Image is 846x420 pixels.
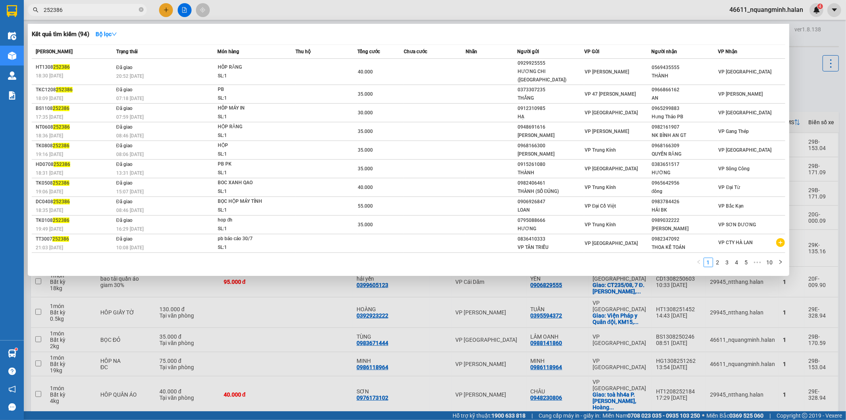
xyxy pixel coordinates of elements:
div: HƯƠNG CHI ([GEOGRAPHIC_DATA]) [518,67,584,84]
div: 0982406461 [518,179,584,187]
span: 55.000 [358,203,373,209]
li: Next Page [776,258,785,267]
span: 252386 [53,143,69,148]
span: down [111,31,117,37]
h3: Kết quả tìm kiếm ( 94 ) [32,30,89,39]
span: right [778,260,783,264]
div: HÔP MÁY IN [218,104,277,113]
div: 0383651517 [652,160,718,169]
span: 252386 [54,162,70,167]
div: HƯỜNG [652,169,718,177]
span: [PERSON_NAME] [36,49,73,54]
span: Đã giao [116,87,132,92]
span: 21:03 [DATE] [36,245,63,250]
div: PB [218,85,277,94]
div: DC0408 [36,198,114,206]
div: SL: 1 [218,150,277,159]
span: 19:49 [DATE] [36,226,63,232]
a: 2 [714,258,722,267]
div: BS1108 [36,104,114,113]
span: 18:31 [DATE] [36,170,63,176]
div: THẮNG [518,94,584,102]
span: Người nhận [651,49,677,54]
sup: 1 [15,348,17,351]
span: 13:31 [DATE] [116,170,144,176]
div: QUYỀN RĂNG [652,150,718,158]
span: notification [8,385,16,393]
span: Món hàng [217,49,239,54]
span: 20:52 [DATE] [116,73,144,79]
div: 0915261080 [518,160,584,169]
div: hop đh [218,216,277,225]
li: 10 [764,258,776,267]
div: 0966866162 [652,86,718,94]
div: NT0608 [36,123,114,131]
span: 252386 [52,236,69,242]
div: AN [652,94,718,102]
span: VP [GEOGRAPHIC_DATA] [719,69,772,75]
div: 0989032222 [652,216,718,225]
span: 18:30 [DATE] [36,73,63,79]
span: VP Trung Kính [585,222,616,227]
div: THÀNH [518,169,584,177]
div: 0968166300 [518,142,584,150]
div: HỘP [218,141,277,150]
span: search [33,7,38,13]
div: SL: 1 [218,113,277,121]
img: solution-icon [8,91,16,100]
a: 5 [742,258,751,267]
span: 18:35 [DATE] [36,208,63,213]
div: SL: 1 [218,243,277,252]
span: VP [PERSON_NAME] [585,129,629,134]
button: right [776,258,785,267]
span: VP Gửi [584,49,599,54]
span: VP [GEOGRAPHIC_DATA] [585,241,638,246]
span: VP SƠN DƯƠNG [719,222,756,227]
div: TK0108 [36,216,114,225]
span: Đã giao [116,106,132,111]
div: BỌC HỘP MÁY TÍNH [218,197,277,206]
div: 0906926847 [518,198,584,206]
span: VP [GEOGRAPHIC_DATA] [719,110,772,116]
span: VP Trung Kính [585,147,616,153]
li: Previous Page [694,258,704,267]
span: 10:08 [DATE] [116,245,144,250]
div: TKC1208 [36,86,114,94]
div: 0373307235 [518,86,584,94]
div: NK BÌNH AN GT [652,131,718,140]
span: 252386 [53,180,69,186]
span: VP CTY HÀ LAN [719,240,753,245]
a: 3 [723,258,732,267]
div: THÀNH [652,72,718,80]
span: 40.000 [358,69,373,75]
li: 2 [713,258,723,267]
div: SL: 1 [218,206,277,215]
span: VP [GEOGRAPHIC_DATA] [585,166,638,171]
div: HƯƠNG [518,225,584,233]
div: TK0508 [36,179,114,187]
span: left [696,260,701,264]
div: BOC XANH QAO [218,179,277,187]
span: close-circle [139,6,144,14]
span: Người gửi [517,49,539,54]
div: 0982161907 [652,123,718,131]
div: SL: 1 [218,94,277,103]
li: Next 5 Pages [751,258,764,267]
span: Chưa cước [404,49,427,54]
span: Đã giao [116,218,132,223]
span: Thu hộ [295,49,311,54]
span: close-circle [139,7,144,12]
div: HÔP RĂNG [218,63,277,72]
li: 4 [732,258,742,267]
span: Đã giao [116,236,132,242]
span: 19:16 [DATE] [36,152,63,157]
div: HỘP RĂNG [218,123,277,131]
span: 15:07 [DATE] [116,189,144,195]
span: 35.000 [358,222,373,227]
div: [PERSON_NAME] [652,225,718,233]
span: VP Nhận [718,49,738,54]
span: VP Đại Từ [719,185,740,190]
span: 08:06 [DATE] [116,152,144,157]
